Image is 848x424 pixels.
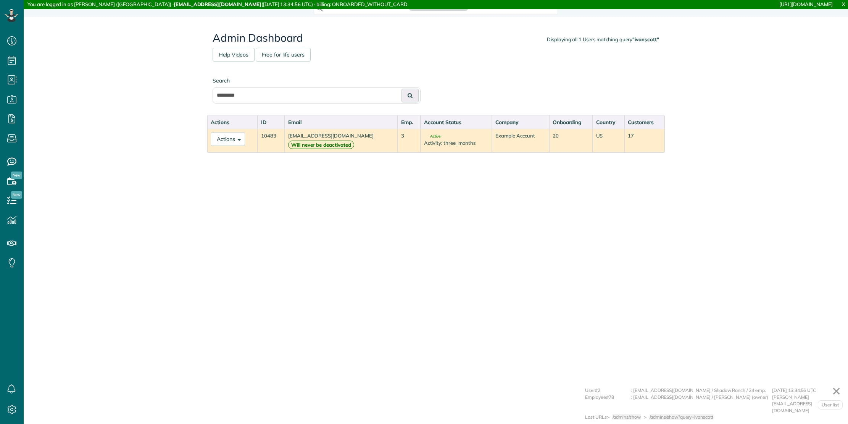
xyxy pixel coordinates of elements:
a: ✕ [828,382,845,400]
td: US [593,129,624,152]
td: [EMAIL_ADDRESS][DOMAIN_NAME] [285,129,398,152]
span: New [11,191,22,199]
td: 3 [398,129,421,152]
td: 10483 [258,129,285,152]
a: Help Videos [213,48,255,61]
span: New [11,172,22,179]
div: Activity: three_months [424,139,488,147]
label: Search [213,77,421,84]
div: Actions [211,118,254,126]
button: Actions [211,132,245,146]
div: User#2 [585,387,631,394]
span: /admins/show?query=ivanscott [650,414,713,420]
td: Example Account [492,129,549,152]
strong: Will never be deactivated [288,141,354,149]
div: Customers [628,118,661,126]
div: Displaying all 1 Users matching query [547,36,659,43]
div: [PERSON_NAME][EMAIL_ADDRESS][DOMAIN_NAME] [772,394,841,414]
div: Last URLs [585,414,607,421]
span: /admins/show [613,414,641,420]
div: Emp. [401,118,417,126]
div: Onboarding [553,118,590,126]
a: Free for life users [256,48,311,61]
a: User list [818,400,843,409]
div: Company [495,118,546,126]
a: [URL][DOMAIN_NAME] [779,1,833,7]
div: ID [261,118,281,126]
div: Employee#78 [585,394,631,414]
td: 20 [549,129,593,152]
strong: [EMAIL_ADDRESS][DOMAIN_NAME] [174,1,261,7]
div: : [EMAIL_ADDRESS][DOMAIN_NAME] / [PERSON_NAME] (owner) [631,394,772,414]
div: Country [596,118,621,126]
strong: "ivanscott" [632,36,659,42]
span: Active [424,134,441,138]
div: Account Status [424,118,488,126]
div: > > [607,414,716,421]
div: Email [288,118,394,126]
div: : [EMAIL_ADDRESS][DOMAIN_NAME] / Shadow Ranch / 24 emp. [631,387,772,394]
td: 17 [624,129,664,152]
h2: Admin Dashboard [213,32,659,44]
div: [DATE] 13:34:56 UTC [772,387,841,394]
